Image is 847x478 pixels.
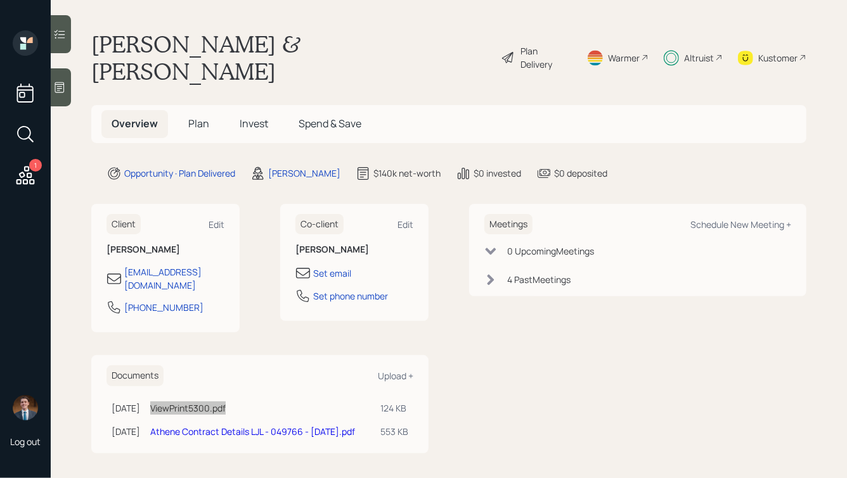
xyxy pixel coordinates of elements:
h6: Co-client [295,214,344,235]
h6: [PERSON_NAME] [107,244,224,255]
h6: Meetings [484,214,533,235]
div: $140k net-worth [373,167,441,180]
div: [PHONE_NUMBER] [124,301,204,314]
div: Opportunity · Plan Delivered [124,167,235,180]
a: ViewPrint5300.pdf [150,402,226,414]
div: Log out [10,436,41,448]
h1: [PERSON_NAME] & [PERSON_NAME] [91,30,491,85]
div: Schedule New Meeting + [690,218,791,230]
div: [PERSON_NAME] [268,167,340,180]
img: hunter_neumayer.jpg [13,395,38,420]
h6: [PERSON_NAME] [295,244,413,255]
div: 1 [29,159,42,172]
span: Invest [240,116,268,130]
span: Plan [188,116,209,130]
div: Edit [209,218,224,230]
h6: Documents [107,365,164,386]
div: Set phone number [313,289,388,303]
span: Overview [112,116,158,130]
div: Plan Delivery [521,44,571,71]
div: Altruist [684,51,714,65]
div: 124 KB [380,401,408,415]
div: 0 Upcoming Meeting s [507,244,594,258]
div: Kustomer [758,51,798,65]
div: $0 invested [474,167,521,180]
a: Athene Contract Details LJL - 049766 - [DATE].pdf [150,425,355,437]
div: 553 KB [380,425,408,438]
div: [DATE] [112,401,140,415]
div: [EMAIL_ADDRESS][DOMAIN_NAME] [124,265,224,292]
div: $0 deposited [554,167,607,180]
div: Warmer [608,51,640,65]
div: Set email [313,267,351,280]
div: Edit [398,218,413,230]
div: [DATE] [112,425,140,438]
h6: Client [107,214,141,235]
div: 4 Past Meeting s [507,273,571,286]
span: Spend & Save [299,116,361,130]
div: Upload + [378,370,413,382]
